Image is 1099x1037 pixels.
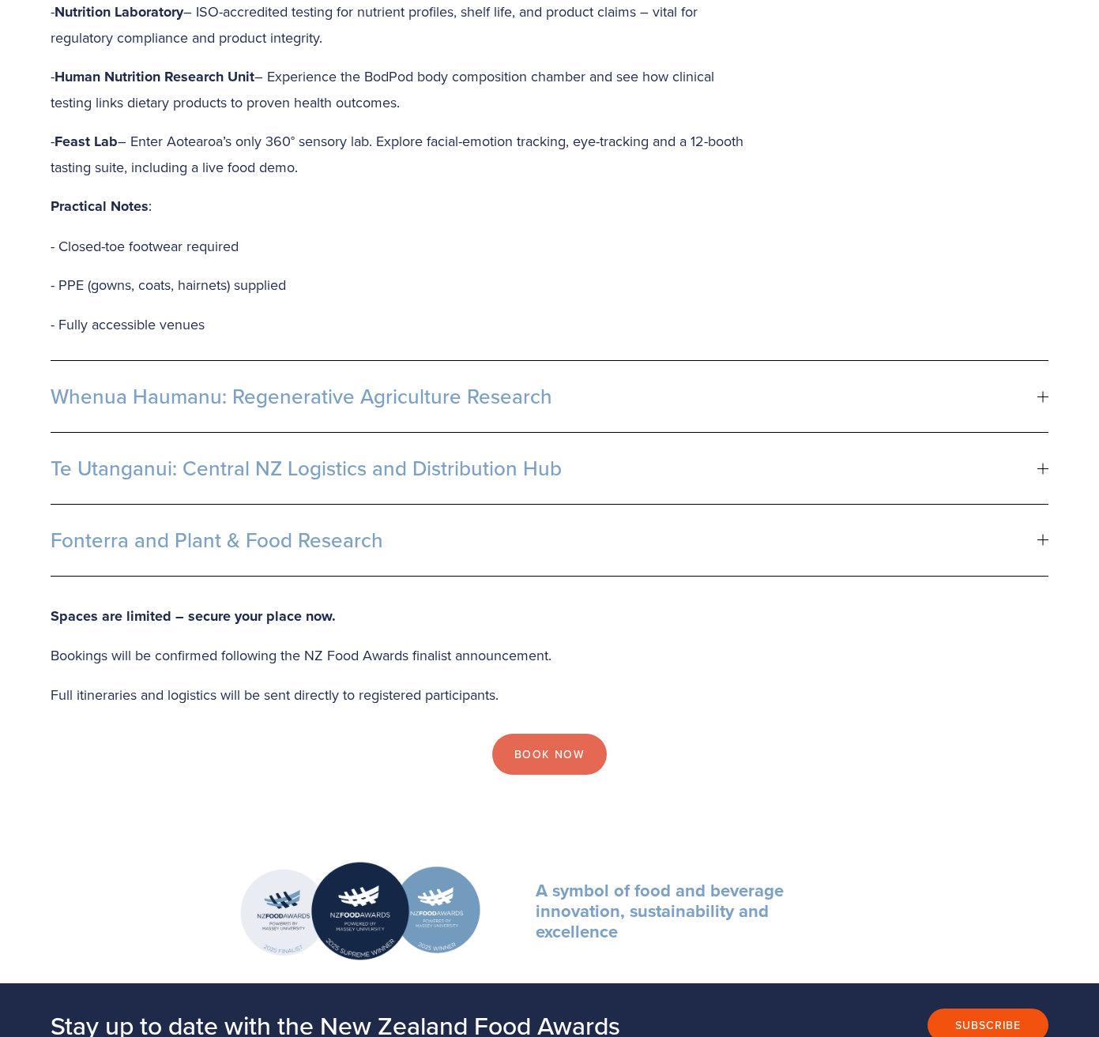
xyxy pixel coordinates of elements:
[51,196,149,216] strong: Practical Notes
[51,643,1048,668] p: Bookings will be confirmed following the NZ Food Awards finalist announcement.
[51,234,749,259] p: - Closed-toe footwear required
[51,505,1048,576] button: Fonterra and Plant & Food Research
[51,457,1037,480] span: Te Utanganui: Central NZ Logistics and Distribution Hub
[492,734,607,775] a: Book Now
[51,361,1048,432] button: Whenua Haumanu: Regenerative Agriculture Research
[51,682,1048,708] p: Full itineraries and logistics will be sent directly to registered participants.
[51,385,1037,408] span: Whenua Haumanu: Regenerative Agriculture Research
[51,129,749,179] p: - – Enter Aotearoa’s only 360° sensory lab. Explore facial-emotion tracking, eye-tracking and a 1...
[51,528,1037,552] span: Fonterra and Plant & Food Research
[51,272,749,298] p: - PPE (gowns, coats, hairnets) supplied
[51,606,336,626] strong: Spaces are limited – secure your place now.
[55,66,254,87] strong: Human Nutrition Research Unit
[55,131,118,152] strong: Feast Lab
[51,312,749,337] p: - Fully accessible venues
[51,193,749,220] p: :
[51,433,1048,504] button: Te Utanganui: Central NZ Logistics and Distribution Hub
[51,64,749,115] p: - – Experience the BodPod body composition chamber and see how clinical testing links dietary pro...
[536,877,788,945] strong: A symbol of food and beverage innovation, sustainability and excellence
[55,2,183,22] strong: Nutrition Laboratory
